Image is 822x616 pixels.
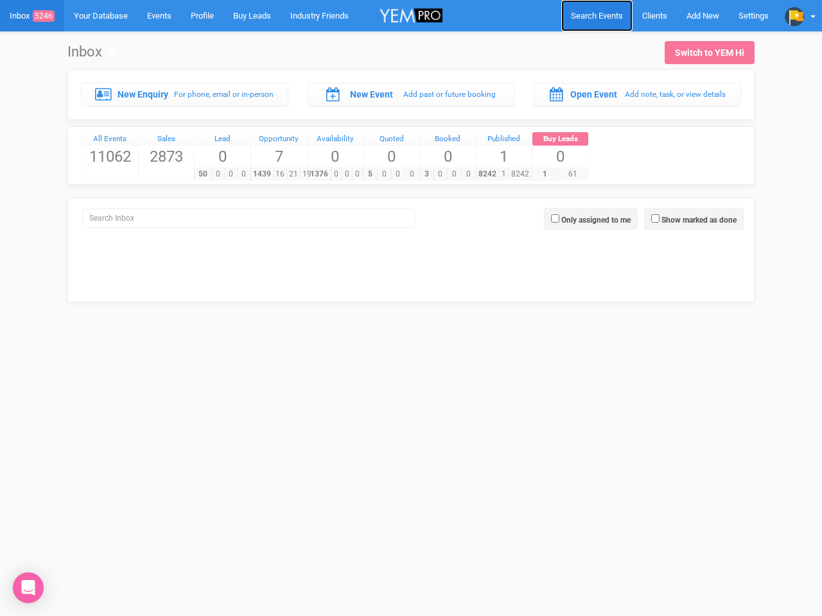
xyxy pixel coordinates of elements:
span: 0 [391,168,406,180]
span: 1376 [307,168,331,180]
span: 0 [532,146,588,167]
span: 50 [194,168,212,180]
span: 8242 [508,168,532,180]
a: Quoted [363,132,419,146]
small: For phone, email or in-person [174,90,274,99]
label: Open Event [570,88,617,101]
span: 0 [363,146,419,167]
span: Add New [686,11,719,21]
label: Show marked as done [661,214,737,226]
span: 0 [211,168,225,180]
span: 0 [237,168,250,180]
a: Published [477,132,532,146]
span: Search Events [571,11,623,21]
span: 21 [286,168,301,180]
span: 0 [224,168,238,180]
span: 0 [405,168,419,180]
span: 3 [419,168,434,180]
span: 2873 [139,146,195,167]
input: Search Inbox [82,209,415,228]
a: All Events [82,132,138,146]
span: 1 [477,146,532,167]
span: 0 [461,168,476,180]
a: Buy Leads [532,132,588,146]
a: Booked [420,132,476,146]
small: Add note, task, or view details [625,90,726,99]
label: New Enquiry [118,88,168,101]
span: 1 [498,168,509,180]
span: 7 [251,146,307,167]
span: 5 [363,168,378,180]
div: Switch to YEM Hi [675,46,744,59]
a: Sales [139,132,195,146]
span: 0 [447,168,462,180]
div: Open Intercom Messenger [13,572,44,603]
span: 8242 [476,168,500,180]
span: 0 [308,146,363,167]
span: 16 [273,168,287,180]
a: New Enquiry For phone, email or in-person [81,83,288,106]
span: 5246 [33,10,55,22]
span: 0 [433,168,448,180]
a: Lead [195,132,250,146]
span: 0 [341,168,352,180]
span: 1 [532,168,558,180]
span: 11062 [82,146,138,167]
a: Open Event Add note, task, or view details [534,83,741,106]
span: Clients [642,11,667,21]
a: New Event Add past or future booking [308,83,515,106]
a: Availability [308,132,363,146]
span: 61 [557,168,588,180]
span: 0 [331,168,342,180]
a: Opportunity [251,132,307,146]
label: New Event [350,88,393,101]
span: 1439 [250,168,274,180]
a: Switch to YEM Hi [665,41,755,64]
label: Only assigned to me [561,214,631,226]
span: 0 [195,146,250,167]
span: 19 [300,168,314,180]
span: 0 [420,146,476,167]
img: profile.png [785,7,804,26]
h1: Inbox [67,44,117,60]
span: 0 [377,168,392,180]
span: 0 [352,168,363,180]
small: Add past or future booking [403,90,496,99]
